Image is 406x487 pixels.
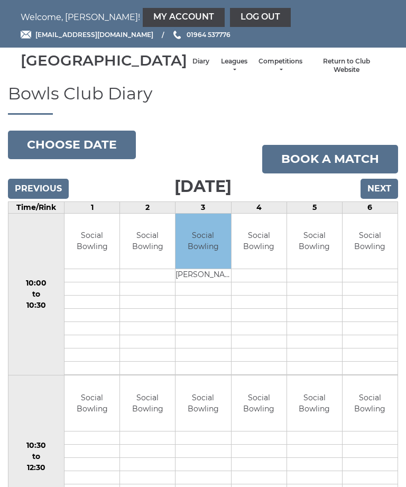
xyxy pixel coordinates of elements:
td: 10:00 to 10:30 [8,213,64,375]
td: 1 [64,201,120,213]
td: Social Bowling [176,214,230,269]
a: Phone us 01964 537776 [172,30,230,40]
td: [PERSON_NAME] [176,269,230,282]
nav: Welcome, [PERSON_NAME]! [21,8,385,27]
td: Social Bowling [120,375,175,431]
td: Social Bowling [232,375,287,431]
a: Email [EMAIL_ADDRESS][DOMAIN_NAME] [21,30,153,40]
input: Previous [8,179,69,199]
img: Email [21,31,31,39]
img: Phone us [173,31,181,39]
a: My Account [143,8,225,27]
td: Time/Rink [8,201,64,213]
td: Social Bowling [64,375,119,431]
h1: Bowls Club Diary [8,84,398,115]
td: Social Bowling [232,214,287,269]
input: Next [361,179,398,199]
td: 3 [176,201,231,213]
td: 5 [287,201,342,213]
td: Social Bowling [287,214,342,269]
td: 2 [120,201,176,213]
a: Return to Club Website [313,57,380,75]
td: Social Bowling [343,214,398,269]
a: Book a match [262,145,398,173]
td: Social Bowling [120,214,175,269]
td: Social Bowling [287,375,342,431]
a: Competitions [259,57,302,75]
a: Leagues [220,57,248,75]
div: [GEOGRAPHIC_DATA] [21,52,187,69]
span: [EMAIL_ADDRESS][DOMAIN_NAME] [35,31,153,39]
span: 01964 537776 [187,31,230,39]
td: Social Bowling [176,375,230,431]
a: Log out [230,8,291,27]
a: Diary [192,57,209,66]
td: 6 [342,201,398,213]
td: Social Bowling [343,375,398,431]
button: Choose date [8,131,136,159]
td: 4 [231,201,287,213]
td: Social Bowling [64,214,119,269]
